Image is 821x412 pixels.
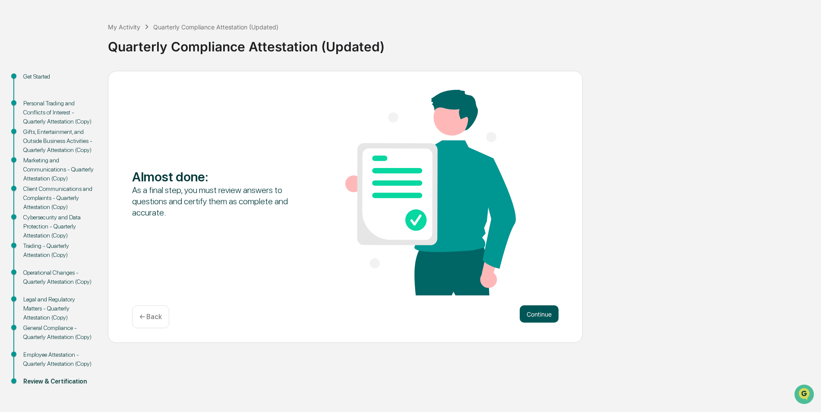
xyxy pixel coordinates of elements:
[108,23,140,31] div: My Activity
[793,383,817,407] iframe: Open customer support
[17,109,56,117] span: Preclearance
[9,66,24,82] img: 1746055101610-c473b297-6a78-478c-a979-82029cc54cd1
[63,110,69,117] div: 🗄️
[520,305,559,323] button: Continue
[71,109,107,117] span: Attestations
[23,241,94,260] div: Trading - Quarterly Attestation (Copy)
[345,90,516,295] img: Almost done
[23,350,94,368] div: Employee Attestation - Quarterly Attestation (Copy)
[86,146,104,153] span: Pylon
[23,184,94,212] div: Client Communications and Complaints - Quarterly Attestation (Copy)
[61,146,104,153] a: Powered byPylon
[29,66,142,75] div: Start new chat
[23,323,94,342] div: General Compliance - Quarterly Attestation (Copy)
[17,125,54,134] span: Data Lookup
[29,75,109,82] div: We're available if you need us!
[23,156,94,183] div: Marketing and Communications - Quarterly Attestation (Copy)
[9,126,16,133] div: 🔎
[132,169,303,184] div: Almost done :
[108,32,817,54] div: Quarterly Compliance Attestation (Updated)
[23,99,94,126] div: Personal Trading and Conflicts of Interest - Quarterly Attestation (Copy)
[23,127,94,155] div: Gifts, Entertainment, and Outside Business Activities - Quarterly Attestation (Copy)
[153,23,278,31] div: Quarterly Compliance Attestation (Updated)
[147,69,157,79] button: Start new chat
[23,213,94,240] div: Cybersecurity and Data Protection - Quarterly Attestation (Copy)
[5,105,59,121] a: 🖐️Preclearance
[59,105,111,121] a: 🗄️Attestations
[139,313,162,321] p: ← Back
[23,72,94,81] div: Get Started
[23,377,94,386] div: Review & Certification
[5,122,58,137] a: 🔎Data Lookup
[23,268,94,286] div: Operational Changes - Quarterly Attestation (Copy)
[23,295,94,322] div: Legal and Regulatory Matters - Quarterly Attestation (Copy)
[9,18,157,32] p: How can we help?
[9,110,16,117] div: 🖐️
[132,184,303,218] div: As a final step, you must review answers to questions and certify them as complete and accurate.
